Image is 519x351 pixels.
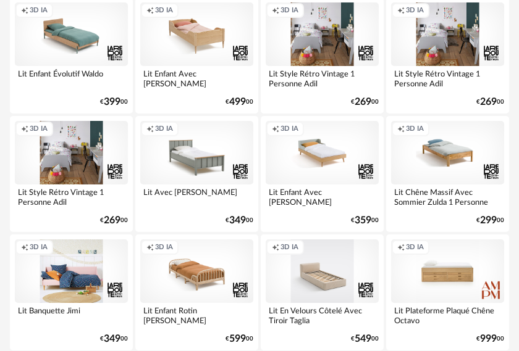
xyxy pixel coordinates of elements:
div: Lit Banquette Jimi [15,303,128,328]
div: Lit Style Rétro Vintage 1 Personne Adil [266,66,379,91]
span: Creation icon [272,243,279,252]
span: Creation icon [21,125,28,134]
span: Creation icon [21,243,28,252]
span: Creation icon [397,125,405,134]
span: Creation icon [146,125,154,134]
span: 599 [229,335,246,343]
span: Creation icon [21,6,28,15]
span: 3D IA [155,125,173,134]
span: 269 [480,98,497,106]
span: 3D IA [30,125,48,134]
div: € 00 [476,98,504,106]
div: € 00 [226,217,253,225]
span: Creation icon [146,6,154,15]
span: 3D IA [281,6,298,15]
div: Lit Style Rétro Vintage 1 Personne Adil [391,66,504,91]
a: Creation icon 3D IA Lit Banquette Jimi €34900 [10,234,133,350]
div: € 00 [476,217,504,225]
div: € 00 [226,335,253,343]
span: 3D IA [30,6,48,15]
div: Lit En Velours Côtelé Avec Tiroir Taglia [266,303,379,328]
a: Creation icon 3D IA Lit En Velours Côtelé Avec Tiroir Taglia €54900 [261,234,384,350]
a: Creation icon 3D IA Lit Chêne Massif Avec Sommier Zulda 1 Personne €29900 [386,116,509,232]
span: 359 [355,217,371,225]
a: Creation icon 3D IA Lit Enfant Avec [PERSON_NAME] €35900 [261,116,384,232]
div: Lit Enfant Évolutif Waldo [15,66,128,91]
div: Lit Chêne Massif Avec Sommier Zulda 1 Personne [391,184,504,209]
span: 269 [355,98,371,106]
div: € 00 [100,335,128,343]
div: € 00 [351,98,379,106]
div: Lit Enfant Rotin [PERSON_NAME] [140,303,253,328]
span: 3D IA [281,243,298,252]
span: 269 [104,217,120,225]
span: Creation icon [272,125,279,134]
span: 3D IA [406,243,424,252]
span: Creation icon [146,243,154,252]
div: Lit Avec [PERSON_NAME] [140,184,253,209]
span: Creation icon [397,6,405,15]
div: Lit Style Rétro Vintage 1 Personne Adil [15,184,128,209]
span: 3D IA [155,243,173,252]
div: € 00 [226,98,253,106]
span: 3D IA [30,243,48,252]
div: € 00 [100,98,128,106]
span: 999 [480,335,497,343]
a: Creation icon 3D IA Lit Enfant Rotin [PERSON_NAME] €59900 [135,234,258,350]
span: 3D IA [281,125,298,134]
a: Creation icon 3D IA Lit Plateforme Plaqué Chêne Octavo €99900 [386,234,509,350]
div: € 00 [351,335,379,343]
span: 349 [104,335,120,343]
span: 399 [104,98,120,106]
div: Lit Enfant Avec [PERSON_NAME] [266,184,379,209]
div: € 00 [351,217,379,225]
span: 549 [355,335,371,343]
span: 3D IA [406,6,424,15]
span: 3D IA [406,125,424,134]
span: Creation icon [272,6,279,15]
span: 3D IA [155,6,173,15]
span: Creation icon [397,243,405,252]
span: 299 [480,217,497,225]
span: 499 [229,98,246,106]
a: Creation icon 3D IA Lit Avec [PERSON_NAME] €34900 [135,116,258,232]
div: Lit Enfant Avec [PERSON_NAME] [140,66,253,91]
span: 349 [229,217,246,225]
div: Lit Plateforme Plaqué Chêne Octavo [391,303,504,328]
div: € 00 [476,335,504,343]
div: € 00 [100,217,128,225]
a: Creation icon 3D IA Lit Style Rétro Vintage 1 Personne Adil €26900 [10,116,133,232]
